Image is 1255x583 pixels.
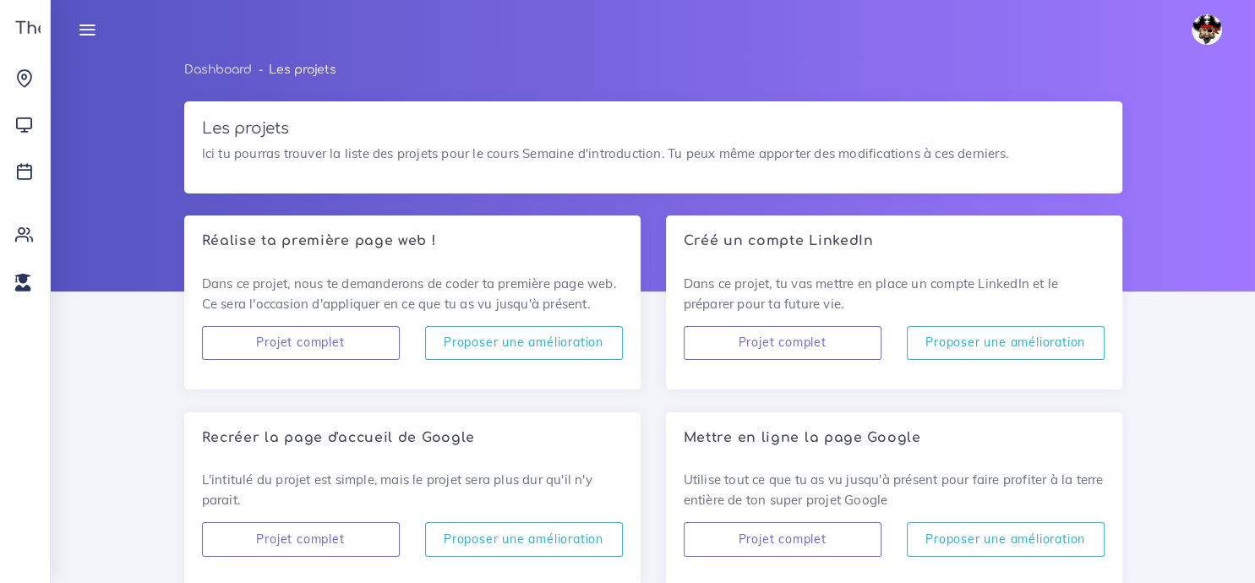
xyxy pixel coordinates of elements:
img: avatar [1192,14,1222,45]
p: Dans ce projet, nous te demanderons de coder ta première page web. Ce sera l'occasion d'appliquer... [202,274,623,314]
h6: Créé un compte LinkedIn [684,233,993,249]
input: Proposer une amélioration [425,522,623,557]
input: Projet complet [684,326,881,361]
h6: Recréer la page d'accueil de Google [202,430,511,446]
h3: The Hacking Project [10,19,189,38]
h4: Les projets [202,119,1105,138]
p: Ici tu pourras trouver la liste des projets pour le cours Semaine d'introduction. Tu peux même ap... [202,144,1105,164]
li: Les projets [252,59,336,80]
input: Proposer une amélioration [907,326,1105,361]
p: Dans ce projet, tu vas mettre en place un compte LinkedIn et le préparer pour ta future vie. [684,274,1105,314]
input: Projet complet [202,326,400,361]
p: Utilise tout ce que tu as vu jusqu'à présent pour faire profiter à la terre entière de ton super ... [684,470,1105,510]
p: L'intitulé du projet est simple, mais le projet sera plus dur qu'il n'y parait. [202,470,623,510]
input: Proposer une amélioration [425,326,623,361]
input: Projet complet [202,522,400,557]
input: Projet complet [684,522,881,557]
input: Proposer une amélioration [907,522,1105,557]
h6: Mettre en ligne la page Google [684,430,993,446]
h6: Réalise ta première page web ! [202,233,511,249]
a: Dashboard [184,63,252,76]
